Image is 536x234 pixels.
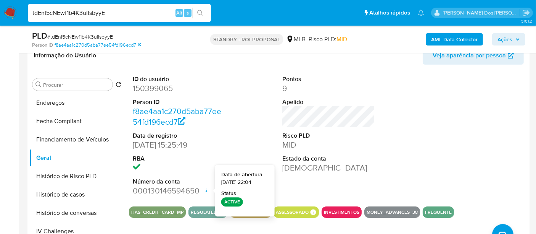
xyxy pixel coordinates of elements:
[29,185,125,204] button: Histórico de casos
[29,149,125,167] button: Geral
[133,106,221,127] a: f8ae4aa1c270d5aba77ee54fd196ecd7
[133,154,225,163] dt: RBA
[29,94,125,112] button: Endereços
[29,204,125,222] button: Histórico de conversas
[423,46,524,65] button: Veja aparência por pessoa
[418,10,424,16] a: Notificações
[282,140,375,150] dd: MID
[282,132,375,140] dt: Risco PLD
[221,179,251,186] span: [DATE] 22:04
[192,8,208,18] button: search-icon
[32,42,53,49] b: Person ID
[34,52,96,59] h1: Informação do Usuário
[521,18,532,24] span: 3.161.2
[369,9,410,17] span: Atalhos rápidos
[35,81,42,88] button: Procurar
[32,29,47,42] b: PLD
[282,75,375,83] dt: Pontos
[221,197,243,206] p: ACTIVE
[133,132,225,140] dt: Data de registro
[221,171,262,179] strong: Data de abertura
[29,112,125,130] button: Fecha Compliant
[29,167,125,185] button: Histórico de Risco PLD
[133,83,225,94] dd: 150399065
[282,162,375,173] dd: [DEMOGRAPHIC_DATA]
[492,33,525,45] button: Ações
[43,81,109,88] input: Procurar
[133,75,225,83] dt: ID do usuário
[133,185,225,196] dd: 000130146594650
[221,190,236,198] strong: Status
[433,46,506,65] span: Veja aparência por pessoa
[29,130,125,149] button: Financiamento de Veículos
[176,9,182,16] span: Alt
[497,33,512,45] span: Ações
[133,140,225,150] dd: [DATE] 15:25:49
[282,154,375,163] dt: Estado da conta
[133,98,225,106] dt: Person ID
[336,35,347,44] span: MID
[286,35,306,44] div: MLB
[431,33,478,45] b: AML Data Collector
[210,34,283,45] p: STANDBY - ROI PROPOSAL
[55,42,141,49] a: f8ae4aa1c270d5aba77ee54fd196ecd7
[426,33,483,45] button: AML Data Collector
[28,8,211,18] input: Pesquise usuários ou casos...
[282,83,375,94] dd: 9
[309,35,347,44] span: Risco PLD:
[47,33,113,41] span: # tdEnI5cNEwf1b4K3ulIsbyyE
[282,98,375,106] dt: Apelido
[116,81,122,90] button: Retornar ao pedido padrão
[443,9,520,16] p: renato.lopes@mercadopago.com.br
[187,9,189,16] span: s
[522,9,530,17] a: Sair
[133,177,225,186] dt: Número da conta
